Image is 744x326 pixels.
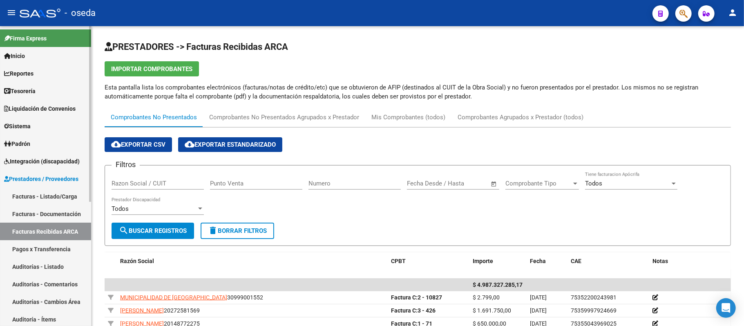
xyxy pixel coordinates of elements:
mat-icon: person [728,8,737,18]
span: [DATE] [530,307,547,314]
mat-icon: search [119,226,129,235]
input: Fecha inicio [407,180,440,187]
span: CAE [571,258,581,264]
button: Buscar Registros [112,223,194,239]
p: Esta pantalla lista los comprobantes electrónicos (facturas/notas de crédito/etc) que se obtuvier... [105,83,731,101]
span: [PERSON_NAME] [120,307,164,314]
span: Fecha [530,258,546,264]
span: Factura C: [391,294,418,301]
span: Buscar Registros [119,227,187,234]
div: 20272581569 [120,306,384,315]
span: Todos [585,180,602,187]
span: Padrón [4,139,30,148]
datatable-header-cell: Importe [469,252,527,270]
button: Exportar CSV [105,137,172,152]
span: 75352200243981 [571,294,617,301]
mat-icon: cloud_download [185,139,194,149]
button: Importar Comprobantes [105,61,199,76]
span: $ 2.799,00 [473,294,500,301]
h3: Filtros [112,159,140,170]
div: Comprobantes No Presentados Agrupados x Prestador [209,113,359,122]
datatable-header-cell: Razón Social [117,252,388,270]
button: Open calendar [489,179,499,189]
div: 30999001552 [120,293,384,302]
span: $ 1.691.750,00 [473,307,511,314]
datatable-header-cell: Notas [649,252,731,270]
span: Liquidación de Convenios [4,104,76,113]
span: Exportar CSV [111,141,165,148]
mat-icon: cloud_download [111,139,121,149]
span: Importe [473,258,493,264]
span: Razón Social [120,258,154,264]
span: Todos [112,205,129,212]
span: Exportar Estandarizado [185,141,276,148]
datatable-header-cell: CPBT [388,252,469,270]
datatable-header-cell: CAE [567,252,649,270]
span: Inicio [4,51,25,60]
datatable-header-cell: Fecha [527,252,567,270]
span: 75359997924669 [571,307,617,314]
h2: PRESTADORES -> Facturas Recibidas ARCA [105,39,731,55]
strong: 2 - 10827 [391,294,442,301]
mat-icon: delete [208,226,218,235]
span: Borrar Filtros [208,227,267,234]
strong: 3 - 426 [391,307,436,314]
div: Open Intercom Messenger [716,298,736,318]
span: Firma Express [4,34,47,43]
span: Prestadores / Proveedores [4,174,78,183]
div: Comprobantes Agrupados x Prestador (todos) [458,113,583,122]
mat-icon: menu [7,8,16,18]
span: CPBT [391,258,406,264]
span: Reportes [4,69,34,78]
span: Factura C: [391,307,418,314]
span: Tesorería [4,87,36,96]
div: Comprobantes No Presentados [111,113,197,122]
span: Notas [652,258,668,264]
span: - oseda [65,4,96,22]
div: Mis Comprobantes (todos) [371,113,445,122]
span: Importar Comprobantes [111,65,192,73]
input: Fecha fin [447,180,487,187]
button: Exportar Estandarizado [178,137,282,152]
span: Integración (discapacidad) [4,157,80,166]
span: $ 4.987.327.285,17 [473,281,523,288]
button: Borrar Filtros [201,223,274,239]
span: Sistema [4,122,31,131]
span: MUNICIPALIDAD DE [GEOGRAPHIC_DATA] [120,294,227,301]
span: Comprobante Tipo [505,180,572,187]
span: [DATE] [530,294,547,301]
